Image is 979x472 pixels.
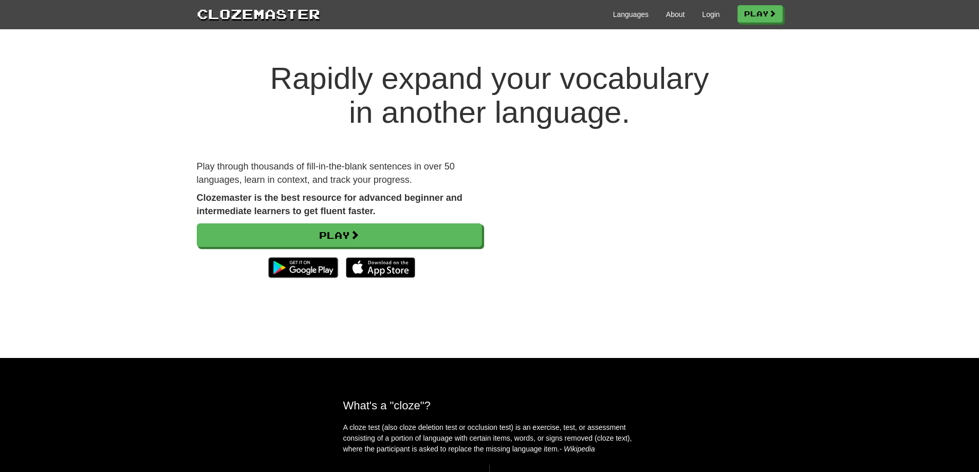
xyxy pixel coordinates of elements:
a: Languages [613,9,649,20]
a: Play [197,223,482,247]
strong: Clozemaster is the best resource for advanced beginner and intermediate learners to get fluent fa... [197,193,463,216]
a: About [666,9,685,20]
a: Clozemaster [197,4,320,23]
em: - Wikipedia [560,445,595,453]
h2: What's a "cloze"? [343,399,636,412]
a: Play [737,5,783,23]
a: Login [702,9,719,20]
p: A cloze test (also cloze deletion test or occlusion test) is an exercise, test, or assessment con... [343,422,636,455]
img: Download_on_the_App_Store_Badge_US-UK_135x40-25178aeef6eb6b83b96f5f2d004eda3bffbb37122de64afbaef7... [346,257,415,278]
p: Play through thousands of fill-in-the-blank sentences in over 50 languages, learn in context, and... [197,160,482,186]
img: Get it on Google Play [263,252,343,283]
